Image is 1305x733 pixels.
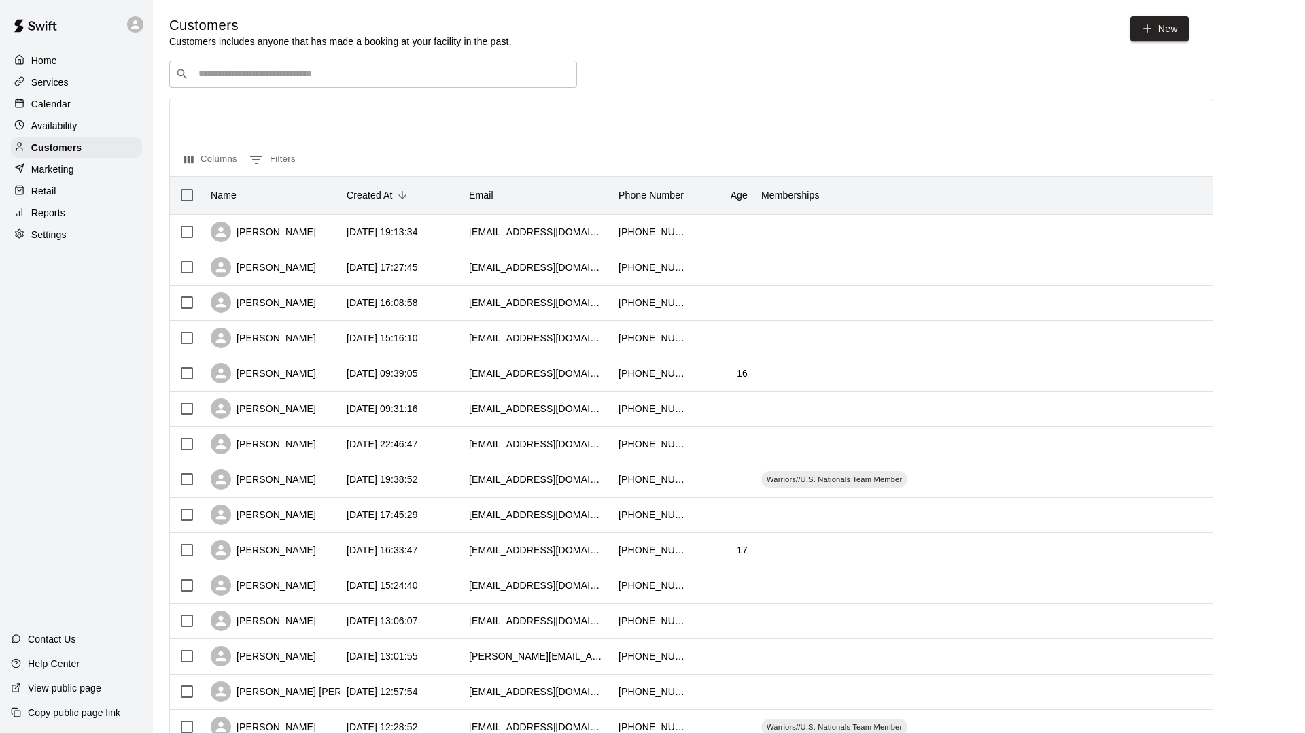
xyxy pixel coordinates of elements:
div: 2025-08-19 13:01:55 [347,649,418,663]
div: Memberships [761,176,820,214]
p: Calendar [31,97,71,111]
div: [PERSON_NAME] [211,611,316,631]
div: 2025-08-20 19:13:34 [347,225,418,239]
div: 2025-08-19 19:38:52 [347,473,418,486]
div: Created At [347,176,393,214]
div: Age [693,176,754,214]
div: 16 [737,366,748,380]
div: 2025-08-19 13:06:07 [347,614,418,628]
div: +15734895627 [619,437,686,451]
div: [PERSON_NAME] [211,328,316,348]
div: rmbranson047@gmail.com [469,579,605,592]
div: +16605370244 [619,508,686,522]
div: +15738085667 [619,296,686,309]
p: View public page [28,681,101,695]
div: [PERSON_NAME] [211,292,316,313]
div: [PERSON_NAME] [211,363,316,383]
a: Calendar [11,94,142,114]
a: Marketing [11,159,142,180]
div: 2025-08-19 17:45:29 [347,508,418,522]
div: [PERSON_NAME] [211,575,316,596]
div: 17 [737,543,748,557]
div: +15738082502 [619,649,686,663]
div: 2025-08-19 22:46:47 [347,437,418,451]
div: [PERSON_NAME] [211,398,316,419]
button: Show filters [246,149,299,171]
div: 2025-08-19 12:57:54 [347,685,418,698]
div: [PERSON_NAME] [211,222,316,242]
div: 2025-08-19 15:24:40 [347,579,418,592]
p: Customers includes anyone that has made a booking at your facility in the past. [169,35,512,48]
span: Warriors//U.S. Nationals Team Member [761,474,907,485]
p: Services [31,75,69,89]
div: sommer_22@hotmail.com [469,331,605,345]
div: schultzeddie91@gmail.com [469,260,605,274]
p: Retail [31,184,56,198]
div: dktalken@gmail.com [469,225,605,239]
p: Home [31,54,57,67]
div: +15738648102 [619,614,686,628]
div: Warriors//U.S. Nationals Team Member [761,471,907,488]
div: [PERSON_NAME] [211,646,316,666]
div: +15736192054 [619,225,686,239]
div: [PERSON_NAME] [211,540,316,560]
div: Name [204,176,340,214]
a: Customers [11,137,142,158]
p: Copy public page link [28,706,120,719]
div: +15735294070 [619,366,686,380]
div: asherschulze@icloud.com [469,543,605,557]
div: btberry1@cougars.ccis.edu [469,614,605,628]
p: Reports [31,206,65,220]
div: 2025-08-20 15:16:10 [347,331,418,345]
div: +16602291411 [619,473,686,486]
span: Warriors//U.S. Nationals Team Member [761,721,907,732]
a: Home [11,50,142,71]
p: Marketing [31,163,74,176]
a: Availability [11,116,142,136]
div: tonywatring@gmail.com [469,508,605,522]
div: glencampbell89@gmail.com [469,685,605,698]
a: New [1130,16,1189,41]
div: +15738814082 [619,685,686,698]
a: Retail [11,181,142,201]
p: Customers [31,141,82,154]
div: [PERSON_NAME] [211,257,316,277]
div: [PERSON_NAME] [PERSON_NAME] [211,681,398,702]
div: +15738087476 [619,579,686,592]
p: Settings [31,228,67,241]
div: Phone Number [612,176,693,214]
a: Services [11,72,142,92]
div: tyler.fiedler@rocketmail.com [469,649,605,663]
div: Age [731,176,748,214]
div: mattpadberg75@gmail.com [469,437,605,451]
button: Sort [393,186,412,205]
div: malloryandseth@yahoo.com [469,296,605,309]
div: 2025-08-20 09:39:05 [347,366,418,380]
div: aprilbeth1@gmail.com [469,402,605,415]
div: [PERSON_NAME] [211,434,316,454]
div: Search customers by name or email [169,61,577,88]
div: mawsona@umsystem.edu [469,473,605,486]
h5: Customers [169,16,512,35]
div: [PERSON_NAME] [211,469,316,490]
div: Email [469,176,493,214]
div: Name [211,176,237,214]
a: Reports [11,203,142,223]
button: Select columns [181,149,241,171]
div: [PERSON_NAME] [211,505,316,525]
a: Settings [11,224,142,245]
div: Created At [340,176,462,214]
div: Phone Number [619,176,684,214]
div: +18162840139 [619,331,686,345]
div: 2025-08-19 16:33:47 [347,543,418,557]
div: Memberships [754,176,958,214]
p: Contact Us [28,632,76,646]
